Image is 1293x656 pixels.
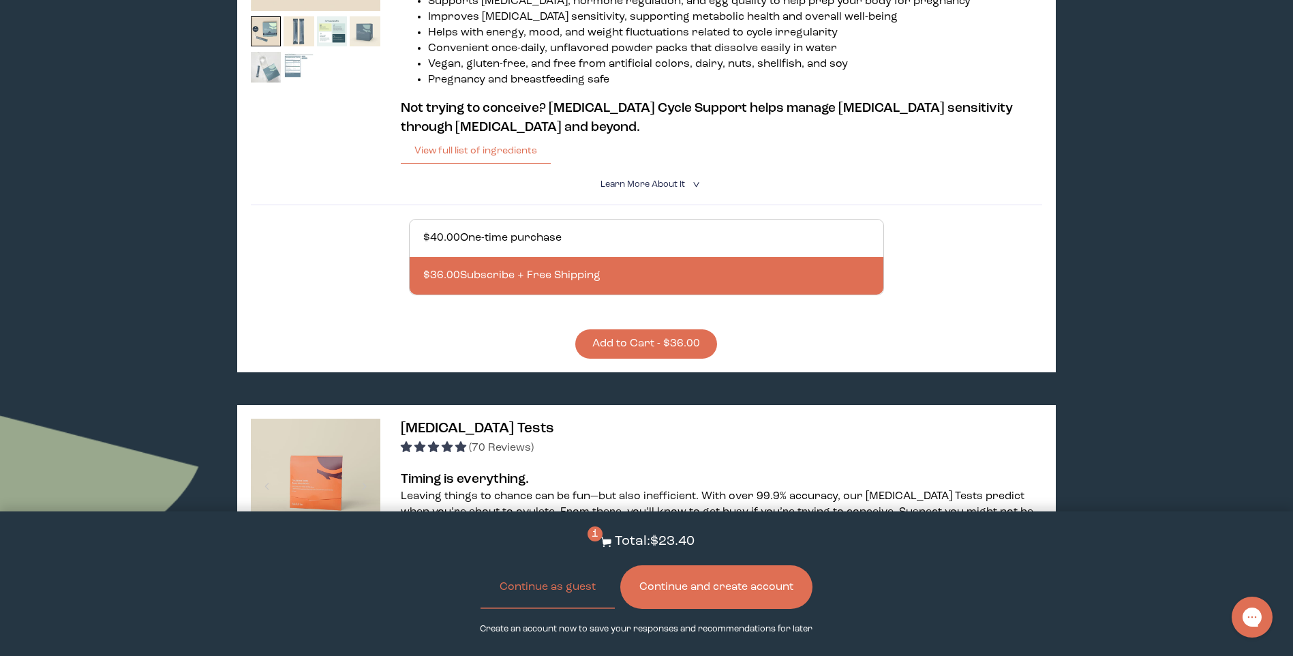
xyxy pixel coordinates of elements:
h3: Not trying to conceive? [MEDICAL_DATA] Cycle Support helps manage [MEDICAL_DATA] sensitivity thro... [401,99,1042,137]
button: Continue as guest [481,565,615,609]
span: 4.96 stars [401,443,469,453]
p: Create an account now to save your responses and recommendations for later [480,623,812,636]
p: Total: $23.40 [615,532,695,552]
button: Add to Cart - $36.00 [575,329,717,359]
span: [MEDICAL_DATA] Tests [401,421,554,436]
li: Improves [MEDICAL_DATA] sensitivity, supporting metabolic health and overall well-being [428,10,1042,25]
span: (70 Reviews) [469,443,534,453]
li: Helps with energy, mood, and weight fluctuations related to cycle irregularity [428,25,1042,41]
button: View full list of ingredients [401,137,551,164]
img: thumbnail image [350,16,380,47]
li: Convenient once-daily, unflavored powder packs that dissolve easily in water [428,41,1042,57]
img: thumbnail image [284,16,314,47]
p: Leaving things to chance can be fun—but also inefficient. With over 99.9% accuracy, our [MEDICAL_... [401,489,1042,536]
iframe: Gorgias live chat messenger [1225,592,1279,642]
span: 1 [588,526,603,541]
img: thumbnail image [251,419,380,548]
strong: Timing is everything. [401,473,529,486]
li: Vegan, gluten-free, and free from artificial colors, dairy, nuts, shellfish, and soy [428,57,1042,72]
img: thumbnail image [251,52,282,83]
img: thumbnail image [284,52,314,83]
img: thumbnail image [251,16,282,47]
img: thumbnail image [317,16,348,47]
button: Continue and create account [620,565,812,609]
li: Pregnancy and breastfeeding safe [428,72,1042,88]
span: Learn More About it [600,180,685,189]
summary: Learn More About it < [600,178,692,191]
i: < [688,181,701,188]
